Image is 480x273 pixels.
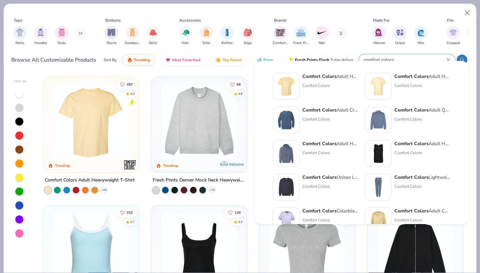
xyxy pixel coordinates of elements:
[216,57,221,63] img: TopRated.gif
[394,116,450,122] div: Comfort Colors
[373,17,390,23] div: Made For
[394,107,450,114] div: Adult Quarter-Zip Sweatshirt
[125,26,140,46] button: filter button
[276,110,297,130] img: 1f2d2499-41e0-44f5-b794-8109adf84418
[220,26,234,46] button: filter button
[375,29,383,36] img: Women Image
[108,29,115,36] img: Shorts Image
[302,73,337,80] strong: Comfort Colors
[238,91,243,96] div: 4.8
[229,162,244,166] span: Exclusive
[172,57,200,63] span: Most Favorited
[449,29,457,36] img: Cropped Image
[244,41,252,46] span: Bags
[293,41,309,46] span: Fresh Prints
[227,80,244,89] button: Like
[273,26,288,46] button: filter button
[273,41,288,46] span: Comfort Colors
[58,29,65,36] img: Tanks Image
[125,26,140,46] div: filter for Sweatpants
[302,107,358,114] div: Adult Crewneck Sweatshirt
[117,208,136,217] button: Like
[275,28,285,38] img: Comfort Colors Image
[394,73,429,80] strong: Comfort Colors
[394,140,429,147] strong: Comfort Colors
[368,143,389,164] img: 9bb46401-8c70-4267-b63b-7ffdba721e82
[302,107,337,113] strong: Comfort Colors
[317,28,327,38] img: Nike Image
[127,211,133,214] span: 232
[45,176,135,184] div: Comfort Colors Adult Heavyweight T-Shirt
[203,29,210,36] img: Totes Image
[210,188,215,192] span: + 10
[394,174,429,180] strong: Comfort Colors
[34,26,47,46] button: filter button
[241,26,255,46] div: filter for Bags
[211,54,246,66] button: Top Rated
[179,26,192,46] button: filter button
[394,83,450,89] div: Comfort Colors
[104,57,117,63] div: Sort By
[165,57,171,63] img: most_fav.gif
[461,7,474,19] button: Close
[200,26,213,46] button: filter button
[394,208,429,214] strong: Comfort Colors
[34,41,47,46] span: Hoodies
[394,207,450,214] div: Adult Color Blast Crewneck Sweatshirt
[222,57,241,63] span: Top Rated
[160,54,205,66] button: Most Favorited
[179,26,192,46] div: filter for Hats
[394,174,450,181] div: Lightweight Adult Sweatpants
[149,29,157,36] img: Skirts Image
[302,207,358,214] div: Colorblast Heavyweight T-Shirt
[346,219,351,224] div: 4.7
[105,26,118,46] button: filter button
[417,29,425,36] img: Men Image
[302,116,358,122] div: Comfort Colors
[34,26,47,46] div: filter for Hoodies
[11,56,96,64] div: Browse All Customizable Products
[293,26,309,46] div: filter for Fresh Prints
[276,143,297,164] img: ff9285ed-6195-4d41-bd6b-4a29e0566347
[37,29,44,36] img: Hoodies Image
[302,208,337,214] strong: Comfort Colors
[252,54,278,66] button: Price
[447,17,454,23] div: Fits
[146,26,160,46] div: filter for Skirts
[263,57,273,63] span: Price
[13,26,27,46] button: filter button
[13,26,27,46] div: filter for Shirts
[373,26,386,46] button: filter button
[394,107,429,113] strong: Comfort Colors
[331,56,355,64] span: 5 day delivery
[302,217,358,223] div: Comfort Colors
[396,29,404,36] img: Unisex Image
[276,210,297,231] img: 27c6cb27-5d5c-4d2b-bf76-b46d0731714b
[153,176,245,184] div: Fresh Prints Denver Mock Neck Heavyweight Sweatshirt
[237,83,241,86] span: 68
[288,57,294,63] img: flash.gif
[158,84,240,159] img: f5d85501-0dbb-4ee4-b115-c08fa3845d83
[293,26,309,46] button: filter button
[146,26,160,46] button: filter button
[447,41,460,46] span: Cropped
[296,28,306,38] img: Fresh Prints Image
[55,26,68,46] div: filter for Tanks
[55,26,68,46] button: filter button
[182,41,189,46] span: Hats
[363,56,446,64] input: Try "T-Shirt"
[179,17,201,23] div: Accessories
[127,57,132,63] img: trending.gif
[393,26,407,46] button: filter button
[14,17,22,23] div: Tops
[368,210,389,231] img: af9aa875-49e6-4add-a207-ae50a083b4ff
[125,41,140,46] span: Sweatpants
[295,57,329,63] span: Fresh Prints Flash
[122,54,155,66] button: Trending
[302,140,337,147] strong: Comfort Colors
[57,41,66,46] span: Tanks
[447,26,460,46] button: filter button
[127,83,133,86] span: 287
[16,29,24,36] img: Shirts Image
[283,54,360,66] button: Fresh Prints Flash5 day delivery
